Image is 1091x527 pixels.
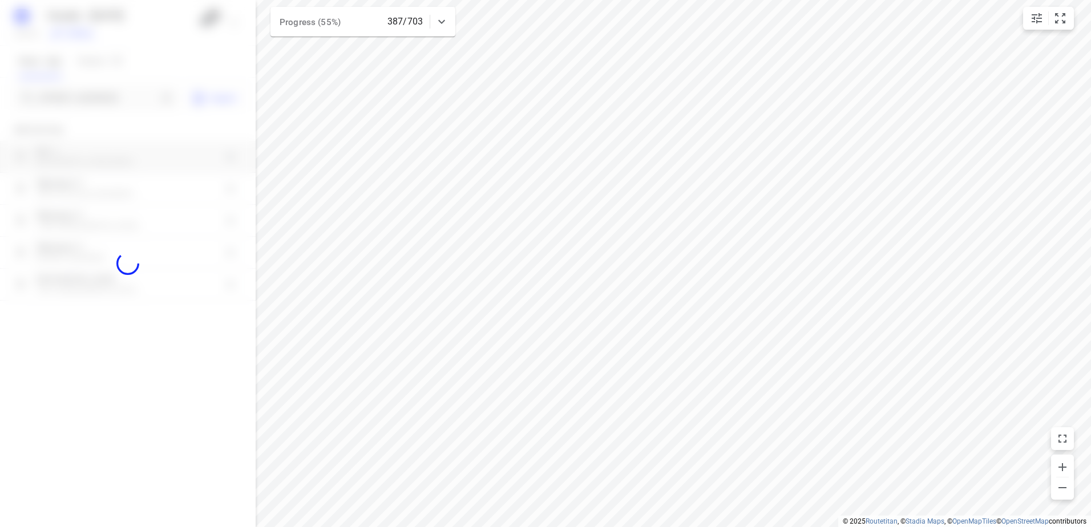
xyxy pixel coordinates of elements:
div: Progress (55%)387/703 [270,7,455,37]
div: small contained button group [1023,7,1074,30]
a: Stadia Maps [906,517,944,525]
button: Map settings [1025,7,1048,30]
a: OpenMapTiles [952,517,996,525]
a: Routetitan [866,517,898,525]
button: Fit zoom [1049,7,1072,30]
a: OpenStreetMap [1001,517,1049,525]
li: © 2025 , © , © © contributors [843,517,1086,525]
p: 387/703 [387,15,423,29]
span: Progress (55%) [280,17,341,27]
